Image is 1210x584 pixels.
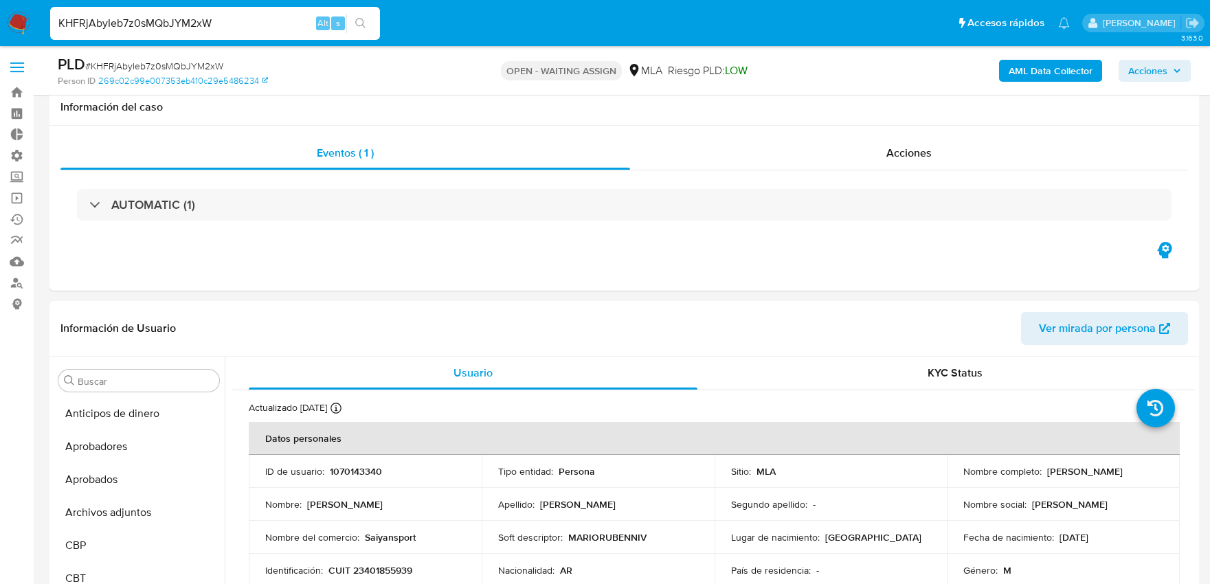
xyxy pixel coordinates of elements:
p: Nombre del comercio : [265,531,359,543]
p: Persona [559,465,595,478]
p: Género : [963,564,998,576]
p: Fecha de nacimiento : [963,531,1054,543]
button: search-icon [346,14,374,33]
p: Nombre social : [963,498,1027,510]
h1: Información de Usuario [60,322,176,335]
button: Acciones [1119,60,1191,82]
button: Anticipos de dinero [53,397,225,430]
th: Datos personales [249,422,1180,455]
p: [DATE] [1060,531,1088,543]
div: AUTOMATIC (1) [77,189,1172,221]
b: PLD [58,53,85,75]
button: Ver mirada por persona [1021,312,1188,345]
a: 269c02c99e007353eb410c29e5486234 [98,75,268,87]
p: MARIORUBENNIV [568,531,647,543]
input: Buscar [78,375,214,388]
p: M [1003,564,1011,576]
button: Archivos adjuntos [53,496,225,529]
h3: AUTOMATIC (1) [111,197,195,212]
span: s [336,16,340,30]
span: # KHFRjAbyIeb7z0sMQbJYM2xW [85,59,223,73]
div: MLA [627,63,662,78]
span: Riesgo PLD: [668,63,748,78]
p: MLA [757,465,776,478]
p: Soft descriptor : [498,531,563,543]
button: Buscar [64,375,75,386]
span: Acciones [886,145,932,161]
span: Usuario [453,365,493,381]
p: Nombre : [265,498,302,510]
h1: Información del caso [60,100,1188,114]
p: [PERSON_NAME] [1047,465,1123,478]
b: Person ID [58,75,96,87]
b: AML Data Collector [1009,60,1093,82]
p: ID de usuario : [265,465,324,478]
p: Tipo entidad : [498,465,553,478]
p: País de residencia : [731,564,811,576]
button: Aprobadores [53,430,225,463]
p: Saiyansport [365,531,416,543]
span: LOW [725,63,748,78]
p: [GEOGRAPHIC_DATA] [825,531,921,543]
span: Ver mirada por persona [1039,312,1156,345]
button: CBP [53,529,225,562]
p: Sitio : [731,465,751,478]
p: Lugar de nacimiento : [731,531,820,543]
p: Identificación : [265,564,323,576]
p: - [813,498,816,510]
span: Eventos ( 1 ) [317,145,374,161]
span: Acciones [1128,60,1167,82]
p: - [816,564,819,576]
p: Actualizado [DATE] [249,401,327,414]
p: [PERSON_NAME] [1032,498,1108,510]
a: Notificaciones [1058,17,1070,29]
span: Accesos rápidos [967,16,1044,30]
span: Alt [317,16,328,30]
p: Nacionalidad : [498,564,554,576]
p: Nombre completo : [963,465,1042,478]
p: AR [560,564,572,576]
span: KYC Status [928,365,983,381]
p: OPEN - WAITING ASSIGN [501,61,622,80]
p: sandra.chabay@mercadolibre.com [1103,16,1180,30]
input: Buscar usuario o caso... [50,14,380,32]
p: [PERSON_NAME] [307,498,383,510]
button: Aprobados [53,463,225,496]
p: [PERSON_NAME] [540,498,616,510]
button: AML Data Collector [999,60,1102,82]
a: Salir [1185,16,1200,30]
p: 1070143340 [330,465,382,478]
p: Segundo apellido : [731,498,807,510]
p: CUIT 23401855939 [328,564,412,576]
p: Apellido : [498,498,535,510]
